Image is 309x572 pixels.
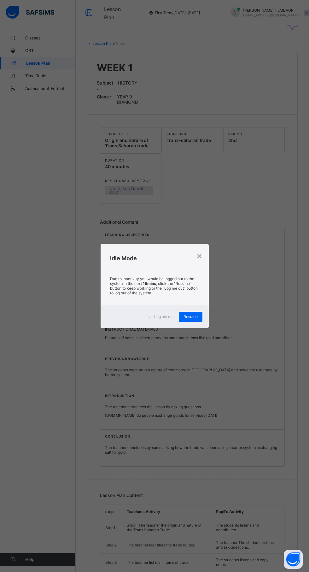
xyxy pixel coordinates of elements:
h2: Idle Mode [110,255,199,262]
span: Resume [184,314,198,319]
span: Log me out [154,314,174,319]
p: Due to inactivity you would be logged out to the system in the next , click the "Resume" button t... [110,276,199,295]
div: × [196,250,202,261]
strong: 15mins [143,281,156,286]
button: Open asap [284,550,303,569]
